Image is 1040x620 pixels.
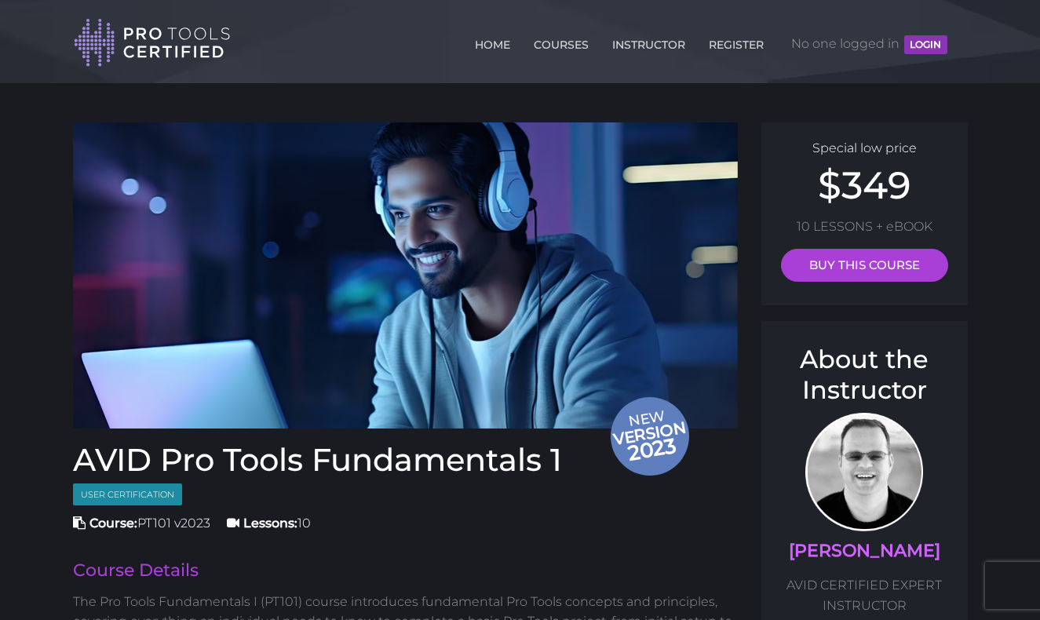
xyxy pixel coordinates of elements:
span: No one logged in [791,20,947,67]
span: 2023 [611,430,692,469]
h1: AVID Pro Tools Fundamentals 1 [73,444,739,476]
img: AVID Expert Instructor, Professor Scott Beckett profile photo [805,413,923,531]
a: REGISTER [705,29,768,54]
p: AVID CERTIFIED EXPERT INSTRUCTOR [777,575,952,615]
a: Newversion 2023 [73,122,739,429]
p: 10 LESSONS + eBOOK [777,217,952,237]
span: 10 [227,516,311,531]
span: version [610,422,688,443]
strong: Course: [89,516,137,531]
strong: Lessons: [243,516,297,531]
a: HOME [471,29,514,54]
span: User Certification [73,483,182,506]
span: New [610,407,693,468]
span: PT101 v2023 [73,516,210,531]
a: [PERSON_NAME] [789,540,940,561]
button: LOGIN [904,35,947,54]
span: Special low price [812,140,917,155]
a: BUY THIS COURSE [781,249,948,282]
a: INSTRUCTOR [608,29,689,54]
img: Pro tools certified Fundamentals 1 Course cover [73,122,739,429]
h2: $349 [777,166,952,204]
a: COURSES [530,29,593,54]
h2: Course Details [73,562,739,579]
img: Pro Tools Certified Logo [74,17,231,68]
h3: About the Instructor [777,345,952,405]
